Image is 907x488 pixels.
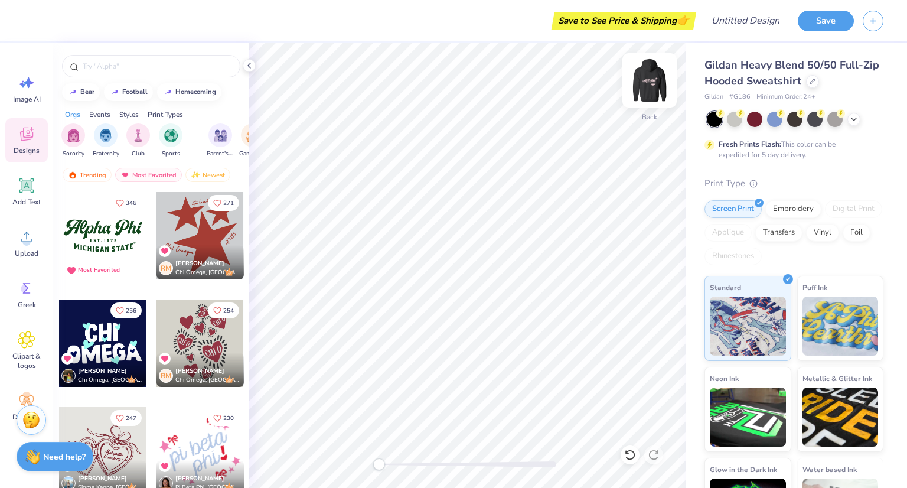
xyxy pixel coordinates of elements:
span: Add Text [12,197,41,207]
strong: Fresh Prints Flash: [719,139,781,149]
img: newest.gif [191,171,200,179]
span: Greek [18,300,36,310]
button: Like [208,302,239,318]
div: Embroidery [765,200,821,218]
div: Trending [63,168,112,182]
span: 👉 [677,13,690,27]
button: bear [62,83,100,101]
span: [PERSON_NAME] [175,259,224,268]
div: RM [159,369,173,383]
span: 230 [223,415,234,421]
input: Untitled Design [702,9,789,32]
span: 346 [126,200,136,206]
div: Print Type [704,177,883,190]
div: Screen Print [704,200,762,218]
div: Applique [704,224,752,242]
span: Sorority [63,149,84,158]
span: Fraternity [93,149,119,158]
button: filter button [93,123,119,158]
span: 256 [126,308,136,314]
button: filter button [207,123,234,158]
span: Parent's Weekend [207,149,234,158]
div: Transfers [755,224,802,242]
button: Save [798,11,854,31]
div: Vinyl [806,224,839,242]
img: Sorority Image [67,129,80,142]
span: Glow in the Dark Ink [710,463,777,476]
button: football [104,83,153,101]
span: Image AI [13,95,41,104]
div: Rhinestones [704,248,762,265]
span: Chi Omega, [GEOGRAPHIC_DATA] [175,268,239,277]
button: filter button [61,123,85,158]
span: Designs [14,146,40,155]
div: filter for Sports [159,123,182,158]
div: RM [159,261,173,275]
img: Parent's Weekend Image [214,129,227,142]
span: Puff Ink [802,281,827,294]
img: trend_line.gif [68,89,78,96]
span: [PERSON_NAME] [78,474,127,483]
div: Save to See Price & Shipping [554,12,693,30]
span: Game Day [239,149,266,158]
span: 247 [126,415,136,421]
img: Sports Image [164,129,178,142]
div: Foil [843,224,870,242]
div: Digital Print [825,200,882,218]
button: Like [110,410,142,426]
span: Gildan [704,92,723,102]
span: [PERSON_NAME] [175,474,224,483]
img: Neon Ink [710,388,786,447]
div: bear [80,89,94,95]
span: Sports [162,149,180,158]
span: Chi Omega, [GEOGRAPHIC_DATA] [175,376,239,385]
button: Like [110,302,142,318]
div: Styles [119,109,139,120]
img: Back [626,57,673,104]
button: Like [110,195,142,211]
input: Try "Alpha" [81,60,233,72]
div: Print Types [148,109,183,120]
img: Metallic & Glitter Ink [802,388,879,447]
div: Back [642,112,657,122]
div: football [122,89,148,95]
img: Game Day Image [246,129,260,142]
span: Metallic & Glitter Ink [802,372,872,385]
div: filter for Parent's Weekend [207,123,234,158]
span: Neon Ink [710,372,739,385]
div: Events [89,109,110,120]
div: Most Favorited [115,168,182,182]
span: [PERSON_NAME] [175,367,224,375]
button: Like [208,195,239,211]
div: Newest [185,168,230,182]
span: Clipart & logos [7,352,46,370]
img: Standard [710,297,786,356]
img: most_fav.gif [120,171,130,179]
div: Orgs [65,109,80,120]
div: homecoming [175,89,216,95]
img: Club Image [132,129,145,142]
div: Most Favorited [78,266,120,275]
span: Upload [15,249,38,258]
div: This color can be expedited for 5 day delivery. [719,139,864,160]
span: Gildan Heavy Blend 50/50 Full-Zip Hooded Sweatshirt [704,58,879,88]
button: filter button [239,123,266,158]
img: trend_line.gif [110,89,120,96]
strong: Need help? [43,451,86,463]
div: filter for Fraternity [93,123,119,158]
img: trending.gif [68,171,77,179]
button: filter button [159,123,182,158]
button: homecoming [157,83,221,101]
span: 271 [223,200,234,206]
span: Club [132,149,145,158]
span: 254 [223,308,234,314]
span: Standard [710,281,741,294]
div: filter for Game Day [239,123,266,158]
button: filter button [126,123,150,158]
div: filter for Club [126,123,150,158]
span: Minimum Order: 24 + [756,92,815,102]
span: [PERSON_NAME] [78,367,127,375]
span: Chi Omega, [GEOGRAPHIC_DATA][US_STATE] [78,376,142,385]
span: Decorate [12,412,41,422]
span: # G186 [729,92,751,102]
